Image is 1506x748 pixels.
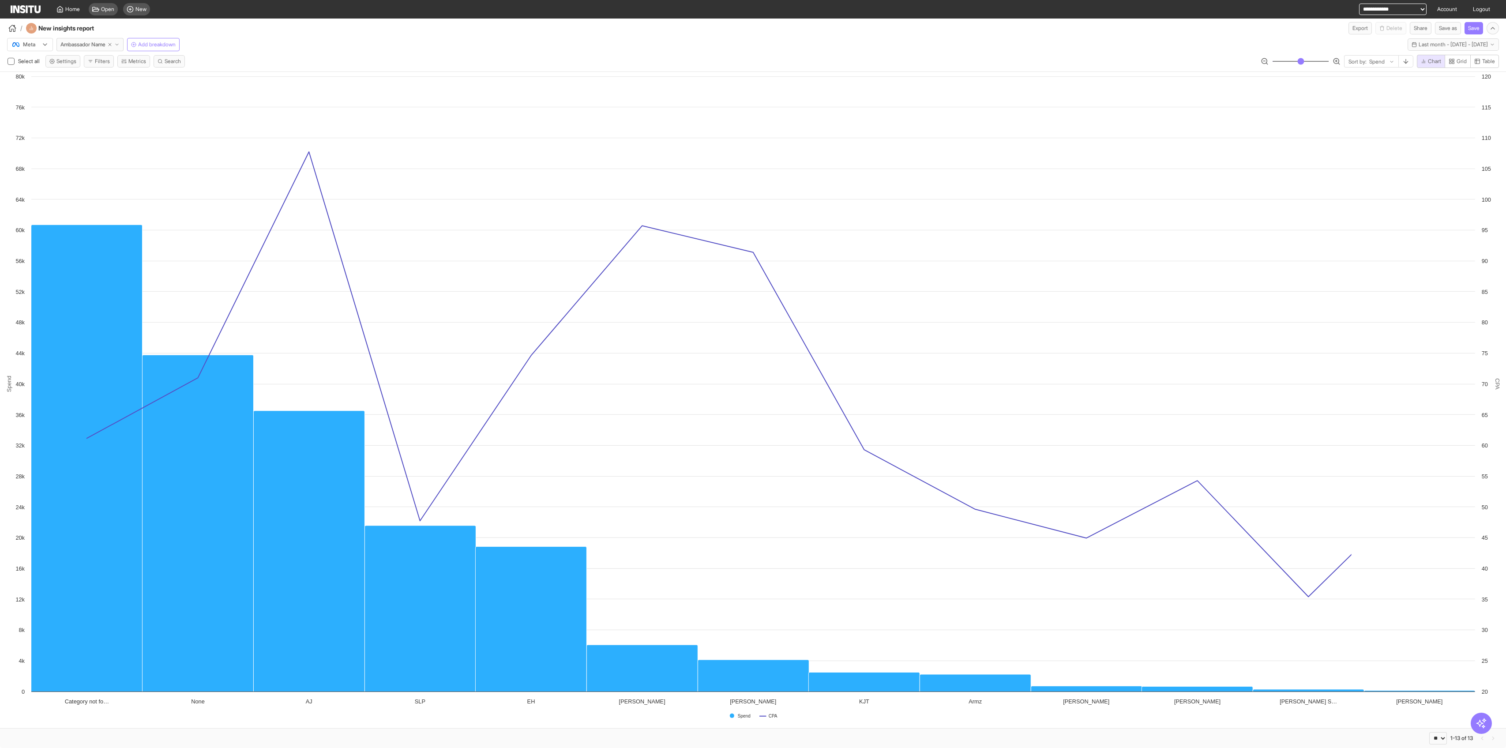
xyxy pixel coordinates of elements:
[1482,473,1488,480] text: 55
[135,6,146,13] span: New
[415,698,425,705] tspan: SLP
[15,289,25,295] text: 52k
[38,24,118,33] h4: New insights report
[1482,227,1488,233] text: 95
[1397,698,1443,705] tspan: [PERSON_NAME]
[1482,688,1488,695] text: 20
[1494,378,1501,390] text: CPA
[1470,55,1499,68] button: Table
[117,55,150,68] button: Metrics
[1482,104,1491,111] text: 115
[20,24,23,33] span: /
[1482,135,1491,141] text: 110
[1450,735,1473,742] div: 1-13 of 13
[56,38,124,51] button: Ambassador Name
[19,627,25,633] text: 8k
[15,350,25,357] text: 44k
[15,504,25,511] text: 24k
[1465,22,1483,34] button: Save
[191,698,205,705] tspan: None
[1482,565,1488,572] text: 40
[1482,442,1488,449] text: 60
[60,41,105,48] span: Ambassador Name
[15,227,25,233] text: 60k
[84,55,114,68] button: Filters
[1375,22,1406,34] button: Delete
[969,698,982,705] tspan: Armz
[1482,165,1491,172] text: 105
[1348,58,1367,65] span: Sort by:
[1482,289,1488,295] text: 85
[15,196,25,203] text: 64k
[15,381,25,387] text: 40k
[1410,22,1431,34] button: Share
[18,58,41,64] span: Select all
[730,698,776,705] tspan: [PERSON_NAME]
[619,698,665,705] tspan: [PERSON_NAME]
[1482,350,1488,357] text: 75
[15,319,25,326] text: 48k
[1435,22,1461,34] button: Save as
[15,534,25,541] text: 20k
[1280,698,1337,705] tspan: [PERSON_NAME] S…
[1482,412,1488,418] text: 65
[1482,534,1488,541] text: 45
[1482,58,1495,65] span: Table
[56,58,76,65] span: Settings
[65,698,109,705] tspan: Category not fo…
[154,55,185,68] button: Search
[15,442,25,449] text: 32k
[1482,258,1488,264] text: 90
[1482,319,1488,326] text: 80
[138,41,176,48] span: Add breakdown
[859,698,869,705] tspan: KJT
[65,6,80,13] span: Home
[1375,22,1406,34] span: You cannot delete a preset report.
[1408,38,1499,51] button: Last month - [DATE] - [DATE]
[26,23,118,34] div: New insights report
[127,38,180,51] button: Add breakdown
[769,714,777,718] text: CPA
[306,698,312,705] tspan: AJ
[15,135,25,141] text: 72k
[15,73,25,80] text: 80k
[1482,658,1488,664] text: 25
[1457,58,1467,65] span: Grid
[19,658,25,664] text: 4k
[165,58,181,65] span: Search
[1445,55,1471,68] button: Grid
[15,473,25,480] text: 28k
[1174,698,1221,705] tspan: [PERSON_NAME]
[1428,58,1441,65] span: Chart
[15,565,25,572] text: 16k
[1417,55,1445,68] button: Chart
[1482,196,1491,203] text: 100
[15,258,25,264] text: 56k
[15,412,25,418] text: 36k
[7,23,23,34] button: /
[1482,73,1491,80] text: 120
[22,688,25,695] text: 0
[1482,504,1488,511] text: 50
[1348,22,1372,34] button: Export
[1482,627,1488,633] text: 30
[45,55,80,68] button: Settings
[738,714,751,718] text: Spend
[11,5,41,13] img: Logo
[1482,596,1488,603] text: 35
[15,596,25,603] text: 12k
[1063,698,1110,705] tspan: [PERSON_NAME]
[101,6,114,13] span: Open
[527,698,535,705] tspan: EH
[1482,381,1488,387] text: 70
[6,376,12,392] text: Spend
[1419,41,1488,48] span: Last month - [DATE] - [DATE]
[15,104,25,111] text: 76k
[15,165,25,172] text: 68k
